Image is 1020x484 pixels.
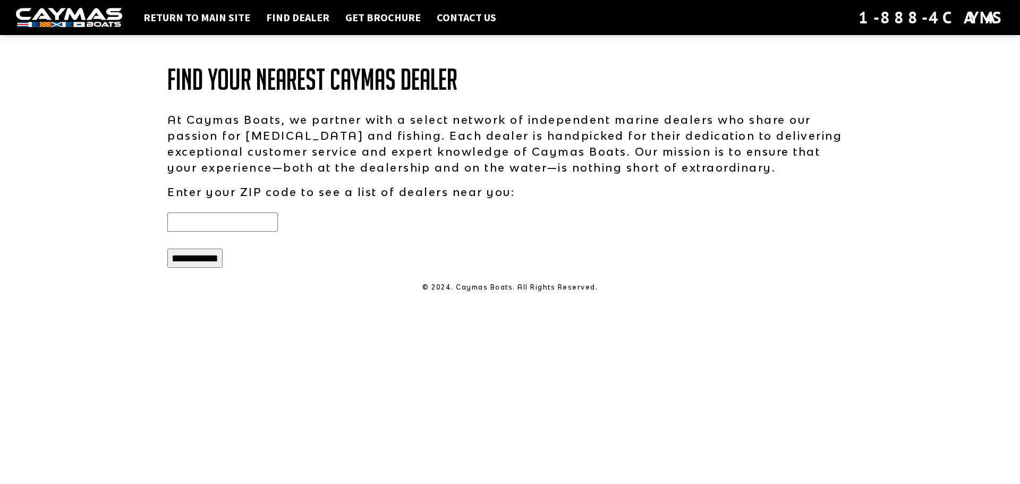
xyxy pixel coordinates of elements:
[167,283,853,292] p: © 2024. Caymas Boats. All Rights Reserved.
[340,11,426,24] a: Get Brochure
[167,64,853,96] h1: Find Your Nearest Caymas Dealer
[431,11,501,24] a: Contact Us
[138,11,256,24] a: Return to main site
[858,6,1004,29] div: 1-888-4CAYMAS
[261,11,335,24] a: Find Dealer
[167,112,853,175] p: At Caymas Boats, we partner with a select network of independent marine dealers who share our pas...
[16,8,122,28] img: white-logo-c9c8dbefe5ff5ceceb0f0178aa75bf4bb51f6bca0971e226c86eb53dfe498488.png
[167,184,853,200] p: Enter your ZIP code to see a list of dealers near you:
